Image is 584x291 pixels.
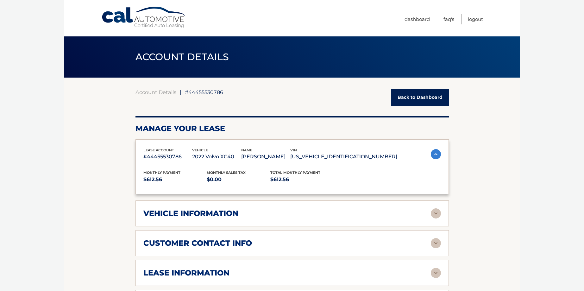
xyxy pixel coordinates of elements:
[207,170,246,175] span: Monthly sales Tax
[290,148,297,152] span: vin
[431,238,441,248] img: accordion-rest.svg
[135,89,176,95] a: Account Details
[290,152,397,161] p: [US_VEHICLE_IDENTIFICATION_NUMBER]
[143,170,180,175] span: Monthly Payment
[143,175,207,184] p: $612.56
[468,14,483,24] a: Logout
[135,51,229,63] span: ACCOUNT DETAILS
[207,175,270,184] p: $0.00
[101,6,187,29] a: Cal Automotive
[391,89,449,106] a: Back to Dashboard
[143,268,229,278] h2: lease information
[405,14,430,24] a: Dashboard
[443,14,454,24] a: FAQ's
[143,238,252,248] h2: customer contact info
[185,89,223,95] span: #44455530786
[192,148,208,152] span: vehicle
[143,148,174,152] span: lease account
[270,175,334,184] p: $612.56
[270,170,320,175] span: Total Monthly Payment
[143,152,192,161] p: #44455530786
[431,208,441,218] img: accordion-rest.svg
[135,124,449,133] h2: Manage Your Lease
[431,149,441,159] img: accordion-active.svg
[143,209,238,218] h2: vehicle information
[241,148,252,152] span: name
[192,152,241,161] p: 2022 Volvo XC40
[241,152,290,161] p: [PERSON_NAME]
[431,268,441,278] img: accordion-rest.svg
[180,89,181,95] span: |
